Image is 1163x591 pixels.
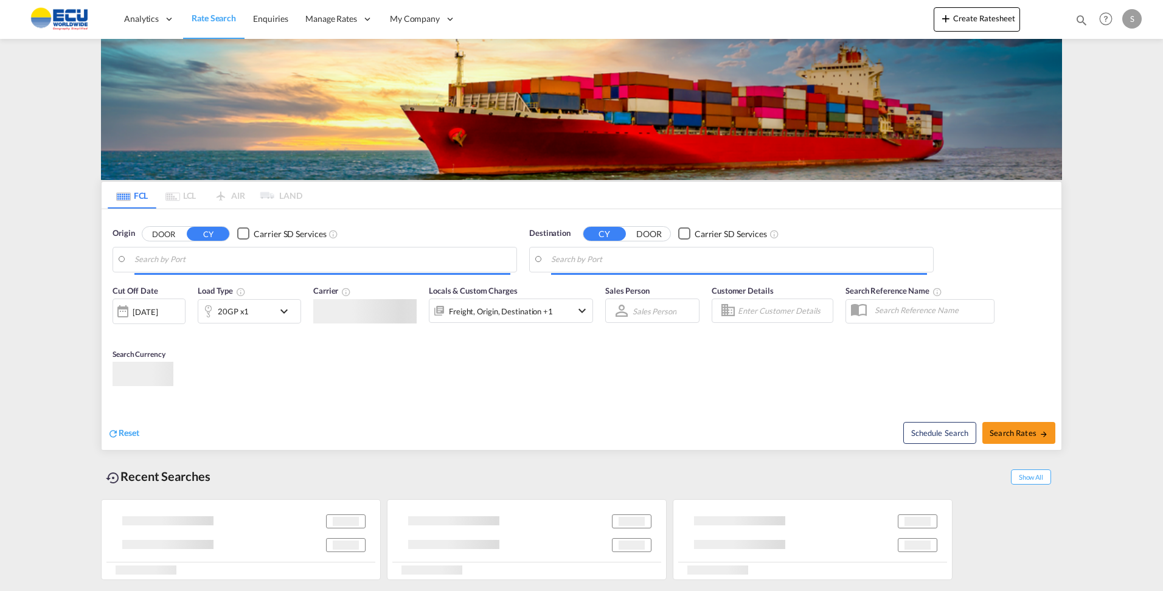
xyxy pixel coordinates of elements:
div: Origin DOOR CY Checkbox No InkUnchecked: Search for CY (Container Yard) services for all selected... [102,209,1061,450]
div: icon-magnify [1075,13,1088,32]
md-datepicker: Select [113,323,122,339]
md-icon: icon-information-outline [236,287,246,297]
span: Sales Person [605,286,650,295]
span: Load Type [198,286,246,295]
button: CY [583,227,626,241]
span: Search Rates [990,428,1048,438]
div: 20GP x1icon-chevron-down [198,299,301,323]
md-icon: icon-plus 400-fg [939,11,953,26]
img: 6cccb1402a9411edb762cf9624ab9cda.png [18,5,100,33]
md-icon: The selected Trucker/Carrierwill be displayed in the rate results If the rates are from another f... [341,287,351,297]
input: Search by Port [134,251,510,269]
span: Help [1095,9,1116,29]
div: icon-refreshReset [108,427,139,440]
div: [DATE] [133,306,158,317]
div: S [1122,9,1142,29]
div: Freight Origin Destination Factory Stuffing [449,303,553,320]
span: Rate Search [192,13,236,23]
md-icon: icon-chevron-down [575,303,589,318]
md-icon: icon-backup-restore [106,471,120,485]
md-icon: Unchecked: Search for CY (Container Yard) services for all selected carriers.Checked : Search for... [328,229,338,239]
input: Search by Port [551,251,927,269]
md-pagination-wrapper: Use the left and right arrow keys to navigate between tabs [108,182,302,209]
button: Search Ratesicon-arrow-right [982,422,1055,444]
button: CY [187,227,229,241]
input: Search Reference Name [869,301,994,319]
img: LCL+%26+FCL+BACKGROUND.png [101,39,1062,180]
span: Enquiries [253,13,288,24]
div: [DATE] [113,299,186,324]
md-icon: icon-refresh [108,428,119,439]
md-checkbox: Checkbox No Ink [237,227,326,240]
span: Customer Details [712,286,773,295]
md-icon: icon-magnify [1075,13,1088,27]
md-checkbox: Checkbox No Ink [678,227,767,240]
div: Carrier SD Services [695,228,767,240]
div: Recent Searches [101,463,215,490]
button: DOOR [142,227,185,241]
span: Analytics [124,13,159,25]
span: Manage Rates [305,13,357,25]
md-tab-item: FCL [108,182,156,209]
button: DOOR [628,227,670,241]
span: Search Currency [113,350,165,359]
span: Destination [529,227,571,240]
span: Origin [113,227,134,240]
md-icon: icon-arrow-right [1040,430,1048,438]
span: Reset [119,427,139,438]
div: Help [1095,9,1122,30]
span: Show All [1011,469,1051,485]
span: Search Reference Name [845,286,942,295]
md-icon: icon-chevron-down [277,304,297,319]
md-icon: Your search will be saved by the below given name [932,287,942,297]
span: Cut Off Date [113,286,158,295]
div: Carrier SD Services [254,228,326,240]
md-select: Sales Person [631,302,678,320]
div: Freight Origin Destination Factory Stuffingicon-chevron-down [429,299,593,323]
span: My Company [390,13,440,25]
md-icon: Unchecked: Search for CY (Container Yard) services for all selected carriers.Checked : Search for... [769,229,779,239]
button: Note: By default Schedule search will only considerorigin ports, destination ports and cut off da... [903,422,976,444]
span: Carrier [313,286,351,295]
input: Enter Customer Details [738,302,829,320]
div: 20GP x1 [218,303,249,320]
button: icon-plus 400-fgCreate Ratesheet [934,7,1020,32]
span: Locals & Custom Charges [429,286,518,295]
